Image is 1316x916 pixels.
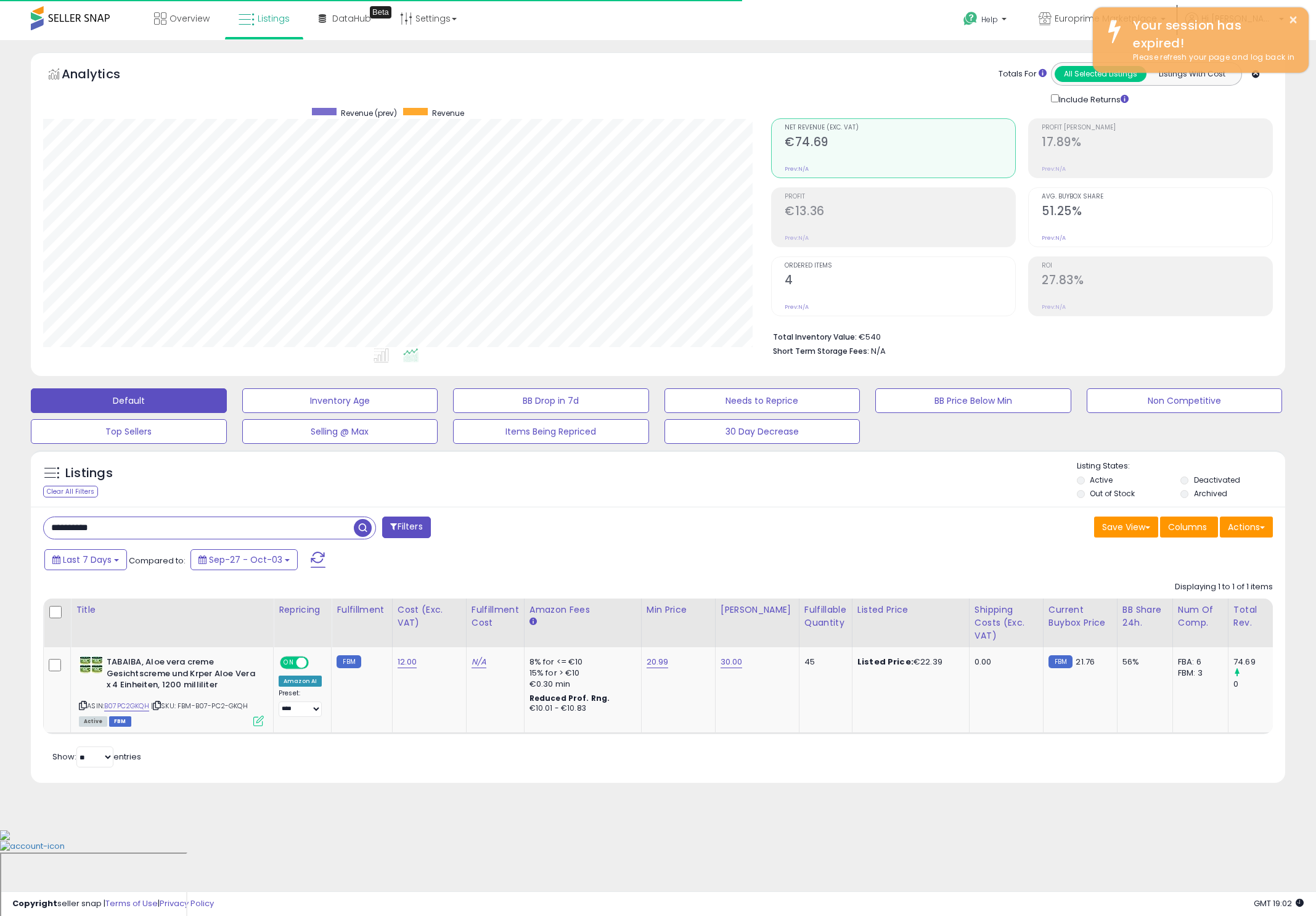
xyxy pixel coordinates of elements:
[1233,603,1278,629] div: Total Rev.
[804,656,843,668] div: 45
[773,346,869,356] b: Short Term Storage Fees:
[129,555,186,566] span: Compared to:
[1042,165,1066,173] small: Prev: N/A
[1194,488,1227,499] label: Archived
[307,658,327,668] span: OFF
[370,6,391,18] div: Tooltip anchor
[242,419,438,444] button: Selling @ Max
[1178,603,1223,629] div: Num of Comp.
[332,12,371,25] span: DataHub
[529,703,632,714] div: €10.01 - €10.83
[785,125,1015,131] span: Net Revenue (Exc. VAT)
[785,165,809,173] small: Prev: N/A
[785,263,1015,269] span: Ordered Items
[242,388,438,413] button: Inventory Age
[52,751,141,763] span: Show: entries
[190,549,298,570] button: Sep-27 - Oct-03
[1042,234,1066,242] small: Prev: N/A
[1055,66,1146,82] button: All Selected Listings
[1288,12,1298,28] button: ×
[721,603,794,616] div: [PERSON_NAME]
[1175,581,1273,593] div: Displaying 1 to 1 of 1 items
[785,194,1015,200] span: Profit
[1178,656,1219,668] div: FBA: 6
[170,12,210,25] span: Overview
[107,656,256,694] b: TABAIBA, Aloe vera creme Gesichtscreme und Krper Aloe Vera x 4 Einheiten, 1200 milliliter
[857,603,964,616] div: Listed Price
[529,668,632,679] div: 15% for > €10
[104,701,149,711] a: B07PC2GKQH
[279,676,322,687] div: Amazon AI
[76,603,268,616] div: Title
[341,108,397,118] span: Revenue (prev)
[875,388,1071,413] button: BB Price Below Min
[1087,388,1283,413] button: Non Competitive
[1042,125,1272,131] span: Profit [PERSON_NAME]
[871,345,886,357] span: N/A
[1042,204,1272,221] h2: 51.25%
[1042,303,1066,311] small: Prev: N/A
[151,701,248,711] span: | SKU: FBM-B07-PC2-GKQH
[1042,92,1143,106] div: Include Returns
[209,554,282,566] span: Sep-27 - Oct-03
[472,656,486,668] a: N/A
[1042,194,1272,200] span: Avg. Buybox Share
[258,12,290,25] span: Listings
[79,656,104,673] img: 41U75BugY0L._SL40_.jpg
[664,388,860,413] button: Needs to Reprice
[1055,12,1157,25] span: Europrime Marketplace
[398,603,461,629] div: Cost (Exc. VAT)
[647,656,669,668] a: 20.99
[785,135,1015,152] h2: €74.69
[1160,517,1218,538] button: Columns
[857,656,913,668] b: Listed Price:
[1146,66,1238,82] button: Listings With Cost
[279,689,322,717] div: Preset:
[721,656,743,668] a: 30.00
[1094,517,1158,538] button: Save View
[1220,517,1273,538] button: Actions
[1168,521,1207,533] span: Columns
[999,68,1047,80] div: Totals For
[804,603,847,629] div: Fulfillable Quantity
[281,658,296,668] span: ON
[975,603,1038,642] div: Shipping Costs (Exc. VAT)
[785,303,809,311] small: Prev: N/A
[529,616,537,628] small: Amazon Fees.
[1124,52,1299,63] div: Please refresh your page and log back in
[382,517,430,538] button: Filters
[529,693,610,703] b: Reduced Prof. Rng.
[79,656,264,725] div: ASIN:
[1042,263,1272,269] span: ROI
[398,656,417,668] a: 12.00
[63,554,112,566] span: Last 7 Days
[1233,656,1283,668] div: 74.69
[981,14,998,25] span: Help
[1178,668,1219,679] div: FBM: 3
[647,603,710,616] div: Min Price
[529,679,632,690] div: €0.30 min
[785,204,1015,221] h2: €13.36
[79,716,107,727] span: All listings currently available for purchase on Amazon
[1194,475,1240,485] label: Deactivated
[664,419,860,444] button: 30 Day Decrease
[773,329,1264,343] li: €540
[31,388,227,413] button: Default
[529,603,636,616] div: Amazon Fees
[43,486,98,497] div: Clear All Filters
[337,603,386,616] div: Fulfillment
[785,234,809,242] small: Prev: N/A
[1090,488,1135,499] label: Out of Stock
[1048,603,1112,629] div: Current Buybox Price
[529,656,632,668] div: 8% for <= €10
[1076,656,1095,668] span: 21.76
[65,465,113,482] h5: Listings
[432,108,464,118] span: Revenue
[279,603,326,616] div: Repricing
[31,419,227,444] button: Top Sellers
[1042,135,1272,152] h2: 17.89%
[975,656,1034,668] div: 0.00
[453,388,649,413] button: BB Drop in 7d
[44,549,127,570] button: Last 7 Days
[109,716,131,727] span: FBM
